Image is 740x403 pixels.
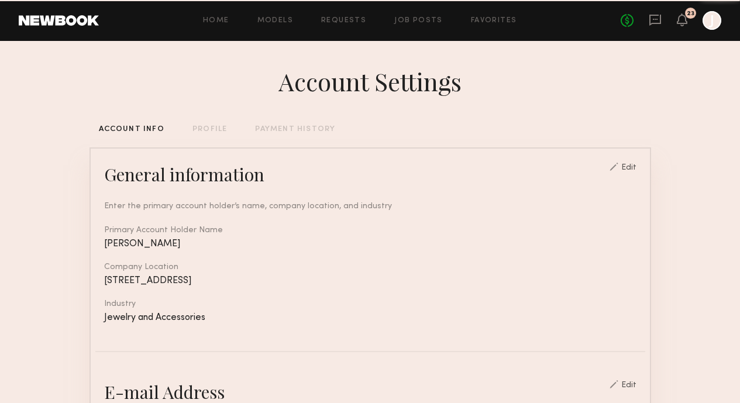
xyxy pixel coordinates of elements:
[104,239,636,249] div: [PERSON_NAME]
[321,17,366,25] a: Requests
[104,313,636,323] div: Jewelry and Accessories
[257,17,293,25] a: Models
[703,11,721,30] a: J
[394,17,443,25] a: Job Posts
[621,381,636,390] div: Edit
[104,276,636,286] div: [STREET_ADDRESS]
[104,300,636,308] div: Industry
[471,17,517,25] a: Favorites
[99,126,164,133] div: ACCOUNT INFO
[104,200,636,212] div: Enter the primary account holder’s name, company location, and industry
[621,164,636,172] div: Edit
[104,226,636,235] div: Primary Account Holder Name
[203,17,229,25] a: Home
[192,126,227,133] div: PROFILE
[687,11,694,17] div: 23
[255,126,335,133] div: PAYMENT HISTORY
[104,163,264,186] div: General information
[278,65,462,98] div: Account Settings
[104,263,636,271] div: Company Location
